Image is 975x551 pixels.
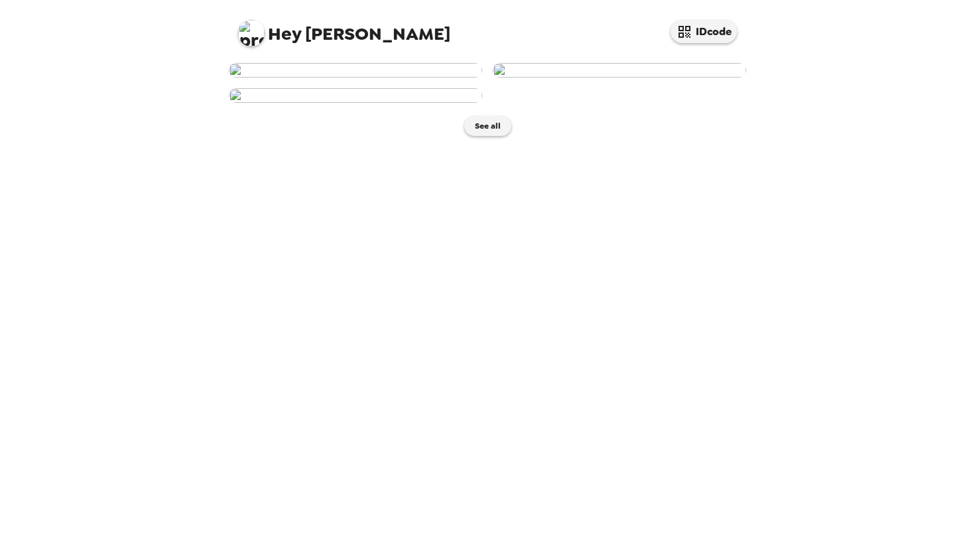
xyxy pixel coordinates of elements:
[238,13,450,43] span: [PERSON_NAME]
[268,22,301,46] span: Hey
[238,20,265,46] img: profile pic
[229,88,482,103] img: user-269505
[464,116,511,136] button: See all
[493,63,746,78] img: user-269507
[671,20,737,43] button: IDcode
[229,63,482,78] img: user-269508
